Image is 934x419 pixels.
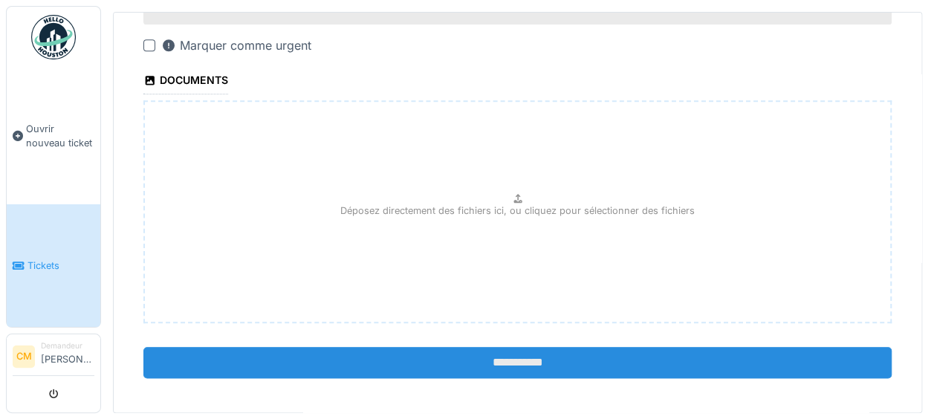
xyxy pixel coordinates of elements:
[13,345,35,368] li: CM
[41,340,94,351] div: Demandeur
[7,204,100,327] a: Tickets
[161,36,311,54] div: Marquer comme urgent
[26,122,94,150] span: Ouvrir nouveau ticket
[340,204,695,218] p: Déposez directement des fichiers ici, ou cliquez pour sélectionner des fichiers
[31,15,76,59] img: Badge_color-CXgf-gQk.svg
[41,340,94,372] li: [PERSON_NAME]
[143,69,228,94] div: Documents
[13,340,94,376] a: CM Demandeur[PERSON_NAME]
[7,68,100,204] a: Ouvrir nouveau ticket
[27,259,94,273] span: Tickets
